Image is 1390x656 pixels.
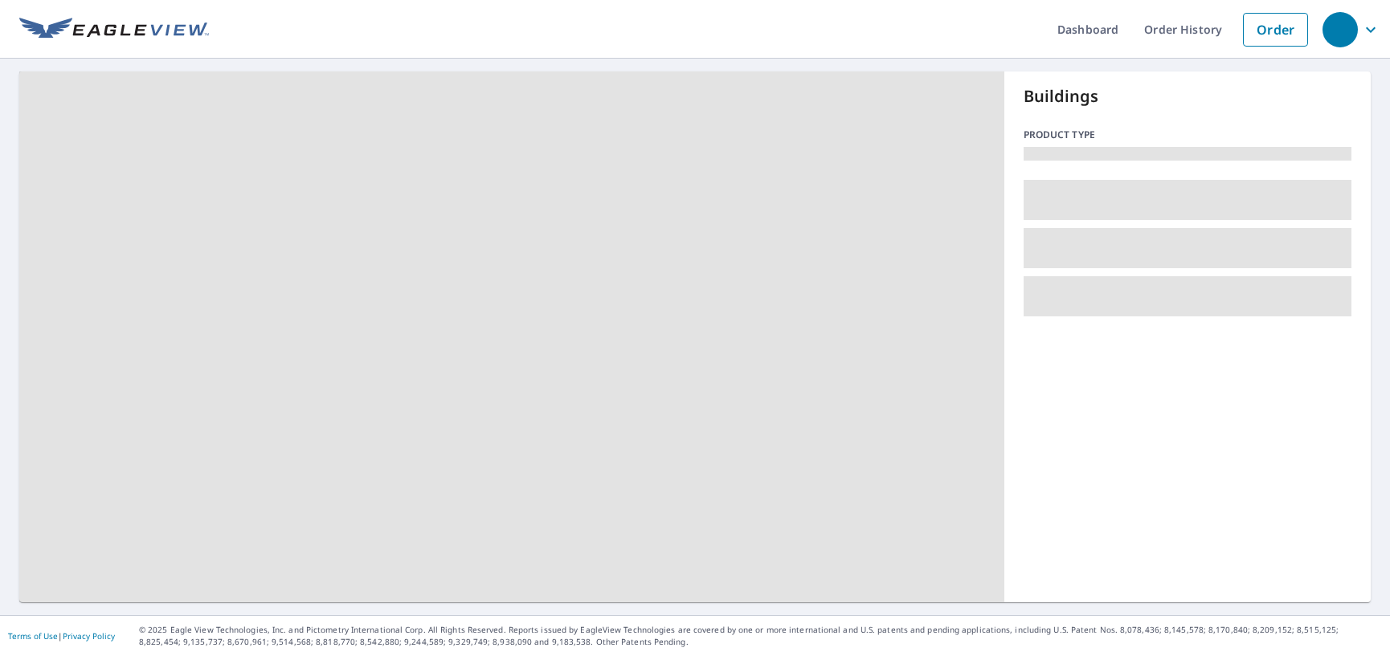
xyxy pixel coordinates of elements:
[8,630,58,642] a: Terms of Use
[1243,13,1308,47] a: Order
[63,630,115,642] a: Privacy Policy
[139,624,1382,648] p: © 2025 Eagle View Technologies, Inc. and Pictometry International Corp. All Rights Reserved. Repo...
[8,631,115,641] p: |
[19,18,209,42] img: EV Logo
[1024,128,1352,142] p: Product type
[1024,84,1352,108] p: Buildings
